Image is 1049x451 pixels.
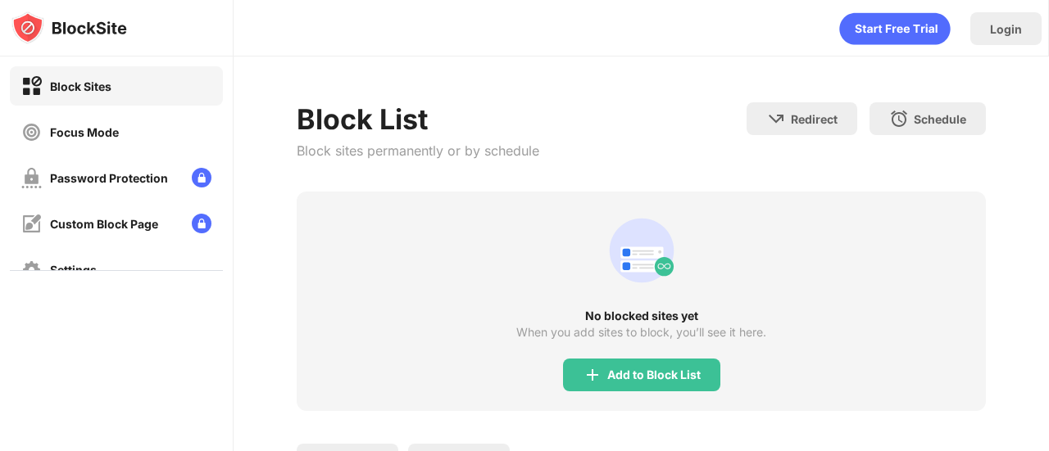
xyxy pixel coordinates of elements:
[297,102,539,136] div: Block List
[50,125,119,139] div: Focus Mode
[791,112,838,126] div: Redirect
[50,217,158,231] div: Custom Block Page
[21,214,42,234] img: customize-block-page-off.svg
[21,168,42,188] img: password-protection-off.svg
[21,259,42,280] img: settings-off.svg
[914,112,966,126] div: Schedule
[607,368,701,381] div: Add to Block List
[21,76,42,97] img: block-on.svg
[839,12,951,45] div: animation
[50,171,168,185] div: Password Protection
[990,22,1022,36] div: Login
[297,142,539,159] div: Block sites permanently or by schedule
[192,168,211,187] img: lock-menu.svg
[11,11,127,44] img: logo-blocksite.svg
[192,214,211,233] img: lock-menu.svg
[297,309,986,322] div: No blocked sites yet
[602,211,681,290] div: animation
[50,79,111,93] div: Block Sites
[516,326,766,339] div: When you add sites to block, you’ll see it here.
[21,122,42,142] img: focus-off.svg
[50,263,97,277] div: Settings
